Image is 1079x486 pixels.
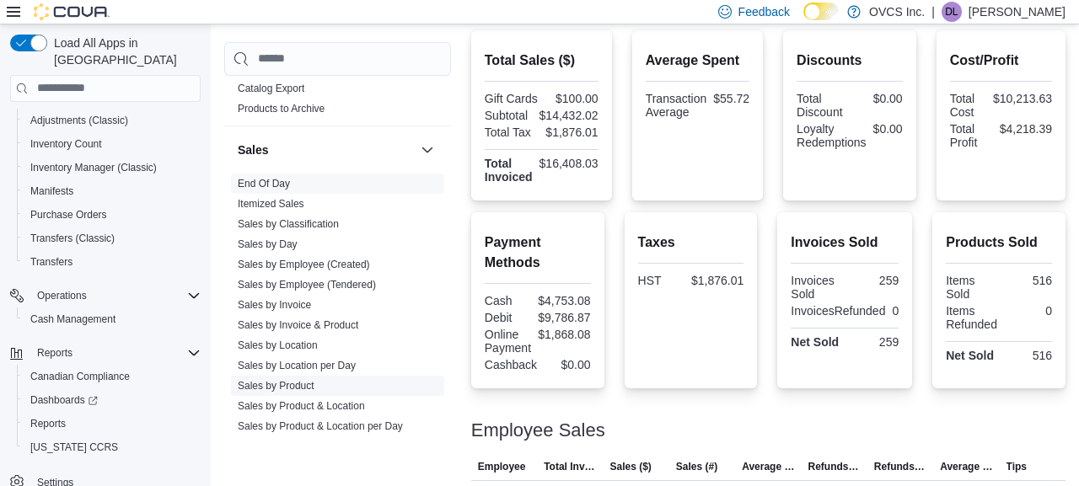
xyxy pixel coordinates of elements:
div: Total Tax [485,126,538,139]
span: Transfers (Classic) [24,228,201,248]
div: $14,432.02 [539,109,599,122]
div: Items Refunded [946,304,997,331]
h2: Taxes [638,232,744,253]
a: Manifests [24,181,80,201]
div: 259 [848,274,899,287]
a: Dashboards [24,390,105,410]
button: Operations [30,286,94,306]
button: Transfers (Classic) [17,227,207,250]
h3: Employee Sales [471,420,605,441]
strong: Net Sold [791,335,839,349]
span: Manifests [30,184,73,198]
button: Reports [17,412,207,435]
img: Cova [34,3,110,20]
button: Inventory Count [17,132,207,156]
strong: Total Invoiced [485,157,533,184]
a: Purchase Orders [24,205,114,225]
div: 259 [848,335,899,349]
div: 0 [892,304,899,318]
div: $1,876.01 [691,274,743,287]
span: Load All Apps in [GEOGRAPHIC_DATA] [47,35,201,68]
div: $4,753.08 [538,294,590,307]
h2: Invoices Sold [791,232,899,253]
button: Adjustments (Classic) [17,109,207,132]
span: Total Invoiced [544,460,596,473]
button: Sales [417,140,438,160]
span: Dashboards [30,393,98,407]
div: Cash [485,294,531,307]
span: Reports [37,346,72,360]
a: Dashboards [17,388,207,412]
div: HST [638,274,684,287]
a: Sales by Day [238,238,298,250]
button: Cash Management [17,307,207,331]
a: Inventory Manager (Classic) [24,158,164,178]
a: Catalog Export [238,83,304,94]
div: $0.00 [544,358,591,371]
div: 0 [1004,304,1052,318]
span: Reports [30,343,201,363]
span: Canadian Compliance [24,366,201,387]
div: $10,213.63 [993,92,1052,105]
div: Transaction Average [646,92,707,119]
a: Sales by Location [238,339,318,351]
div: Total Cost [950,92,986,119]
span: Operations [30,286,201,306]
span: Canadian Compliance [30,370,130,383]
span: Employee [478,460,526,473]
a: Sales by Employee (Created) [238,259,370,270]
a: Itemized Sales [238,198,304,210]
div: 516 [1002,349,1052,362]
span: Dashboards [24,390,201,410]
a: Sales by Location per Day [238,360,356,371]
span: Transfers [24,252,201,272]
span: Refunds (#) [874,460,926,473]
div: Debit [485,311,531,324]
div: Invoices Sold [791,274,841,301]
button: Canadian Compliance [17,365,207,388]
span: Dark Mode [803,20,804,21]
a: Products to Archive [238,103,325,115]
div: Subtotal [485,109,533,122]
span: Adjustments (Classic) [30,114,128,127]
a: Sales by Product & Location per Day [238,420,403,432]
span: Refunds ($) [808,460,861,473]
span: Purchase Orders [24,205,201,225]
a: Canadian Compliance [24,366,137,387]
span: Reports [30,417,66,430]
div: Products [224,78,451,126]
h2: Cost/Profit [950,51,1052,71]
div: $1,876.01 [545,126,598,139]
button: Manifests [17,179,207,203]
span: Inventory Manager (Classic) [30,161,157,174]
div: Items Sold [946,274,996,301]
span: Washington CCRS [24,437,201,457]
div: Total Discount [797,92,846,119]
div: $4,218.39 [1000,122,1052,136]
button: [US_STATE] CCRS [17,435,207,459]
button: Reports [30,343,79,363]
div: Total Profit [950,122,993,149]
div: $0.00 [873,122,903,136]
span: Transfers [30,255,72,269]
strong: Net Sold [946,349,994,362]
a: Sales by Employee (Tendered) [238,279,376,291]
div: $16,408.03 [539,157,599,170]
span: Reports [24,414,201,434]
span: [US_STATE] CCRS [30,441,118,454]
div: Gift Cards [485,92,538,105]
a: Sales by Classification [238,218,339,230]
button: Reports [3,341,207,365]
span: Inventory Manager (Classic) [24,158,201,178]
button: Transfers [17,250,207,274]
span: Operations [37,289,87,302]
p: | [931,2,935,22]
div: Donna Labelle [942,2,962,22]
span: Feedback [738,3,790,20]
p: OVCS Inc. [869,2,925,22]
h2: Payment Methods [485,232,591,273]
a: Sales by Product [238,380,314,392]
div: $1,868.08 [538,328,590,341]
div: $100.00 [545,92,598,105]
div: Online Payment [485,328,531,355]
